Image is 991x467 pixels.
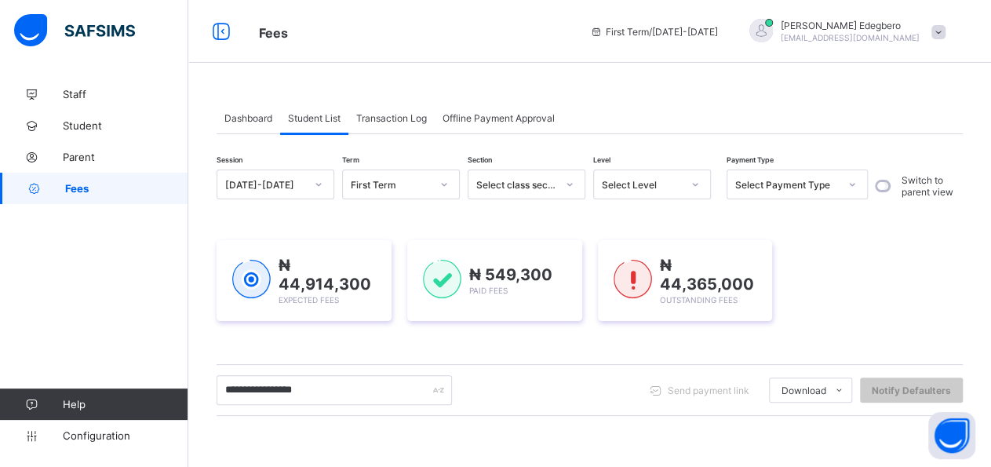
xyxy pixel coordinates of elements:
[872,385,951,396] span: Notify Defaulters
[928,412,975,459] button: Open asap
[782,385,826,396] span: Download
[288,112,341,124] span: Student List
[225,179,305,191] div: [DATE]-[DATE]
[63,398,188,410] span: Help
[734,19,953,45] div: FrankEdegbero
[668,385,749,396] span: Send payment link
[902,174,959,198] label: Switch to parent view
[614,260,652,299] img: outstanding-1.146d663e52f09953f639664a84e30106.svg
[476,179,556,191] div: Select class section
[279,256,371,294] span: ₦ 44,914,300
[735,179,839,191] div: Select Payment Type
[351,179,431,191] div: First Term
[63,429,188,442] span: Configuration
[660,256,754,294] span: ₦ 44,365,000
[356,112,427,124] span: Transaction Log
[259,25,288,41] span: Fees
[63,119,188,132] span: Student
[63,88,188,100] span: Staff
[468,155,492,164] span: Section
[443,112,555,124] span: Offline Payment Approval
[342,155,359,164] span: Term
[590,26,718,38] span: session/term information
[602,179,682,191] div: Select Level
[232,260,271,299] img: expected-1.03dd87d44185fb6c27cc9b2570c10499.svg
[469,265,552,284] span: ₦ 549,300
[217,155,242,164] span: Session
[224,112,272,124] span: Dashboard
[423,260,461,299] img: paid-1.3eb1404cbcb1d3b736510a26bbfa3ccb.svg
[63,151,188,163] span: Parent
[65,182,188,195] span: Fees
[781,20,920,31] span: [PERSON_NAME] Edegbero
[14,14,135,47] img: safsims
[660,295,738,305] span: Outstanding Fees
[279,295,339,305] span: Expected Fees
[469,286,508,295] span: Paid Fees
[593,155,610,164] span: Level
[781,33,920,42] span: [EMAIL_ADDRESS][DOMAIN_NAME]
[727,155,774,164] span: Payment Type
